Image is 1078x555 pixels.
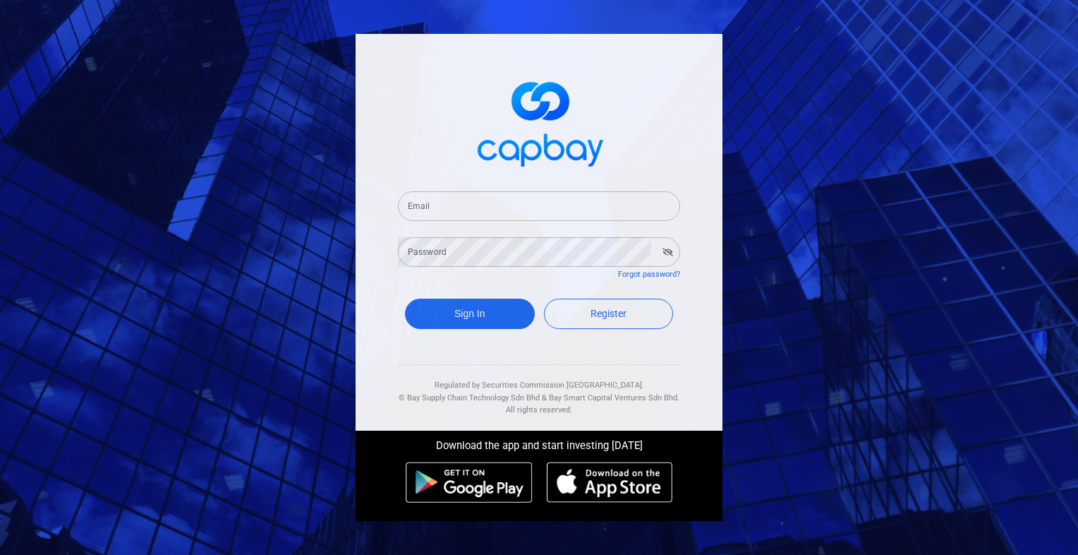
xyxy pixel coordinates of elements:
img: ios [547,462,672,503]
button: Sign In [405,299,535,329]
a: Forgot password? [618,270,680,279]
a: Register [544,299,674,329]
span: Bay Smart Capital Ventures Sdn Bhd. [549,393,679,402]
span: © Bay Supply Chain Technology Sdn Bhd [399,393,540,402]
img: logo [468,69,610,174]
span: Register [591,308,626,319]
img: android [406,462,533,503]
div: Regulated by Securities Commission [GEOGRAPHIC_DATA]. & All rights reserved. [398,365,680,417]
div: Download the app and start investing [DATE] [345,431,733,455]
